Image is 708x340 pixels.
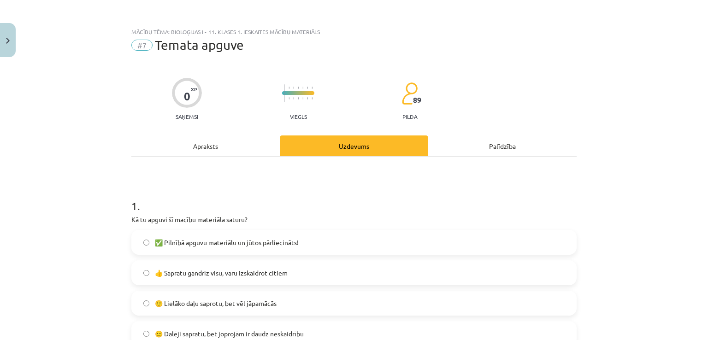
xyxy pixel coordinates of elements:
img: icon-short-line-57e1e144782c952c97e751825c79c345078a6d821885a25fce030b3d8c18986b.svg [289,97,289,100]
span: 😐 Dalēji sapratu, bet joprojām ir daudz neskaidrību [155,329,304,339]
img: icon-short-line-57e1e144782c952c97e751825c79c345078a6d821885a25fce030b3d8c18986b.svg [298,97,299,100]
img: icon-short-line-57e1e144782c952c97e751825c79c345078a6d821885a25fce030b3d8c18986b.svg [307,97,308,100]
input: 🙂 Lielāko daļu saprotu, bet vēl jāpamācās [143,300,149,306]
img: icon-short-line-57e1e144782c952c97e751825c79c345078a6d821885a25fce030b3d8c18986b.svg [293,97,294,100]
p: Viegls [290,113,307,120]
div: Uzdevums [280,135,428,156]
div: Apraksts [131,135,280,156]
img: icon-short-line-57e1e144782c952c97e751825c79c345078a6d821885a25fce030b3d8c18986b.svg [293,87,294,89]
div: Mācību tēma: Bioloģijas i - 11. klases 1. ieskaites mācību materiāls [131,29,577,35]
span: ✅ Pilnībā apguvu materiālu un jūtos pārliecināts! [155,238,299,247]
span: 👍 Sapratu gandrīz visu, varu izskaidrot citiem [155,268,288,278]
span: XP [191,87,197,92]
img: icon-short-line-57e1e144782c952c97e751825c79c345078a6d821885a25fce030b3d8c18986b.svg [312,87,313,89]
span: #7 [131,40,153,51]
p: Kā tu apguvi šī macību materiāla saturu? [131,215,577,224]
span: 89 [413,96,421,104]
img: students-c634bb4e5e11cddfef0936a35e636f08e4e9abd3cc4e673bd6f9a4125e45ecb1.svg [401,82,418,105]
img: icon-short-line-57e1e144782c952c97e751825c79c345078a6d821885a25fce030b3d8c18986b.svg [307,87,308,89]
input: 👍 Sapratu gandrīz visu, varu izskaidrot citiem [143,270,149,276]
img: icon-short-line-57e1e144782c952c97e751825c79c345078a6d821885a25fce030b3d8c18986b.svg [298,87,299,89]
img: icon-short-line-57e1e144782c952c97e751825c79c345078a6d821885a25fce030b3d8c18986b.svg [289,87,289,89]
img: icon-close-lesson-0947bae3869378f0d4975bcd49f059093ad1ed9edebbc8119c70593378902aed.svg [6,38,10,44]
img: icon-short-line-57e1e144782c952c97e751825c79c345078a6d821885a25fce030b3d8c18986b.svg [302,87,303,89]
span: 🙂 Lielāko daļu saprotu, bet vēl jāpamācās [155,299,277,308]
input: ✅ Pilnībā apguvu materiālu un jūtos pārliecināts! [143,240,149,246]
div: Palīdzība [428,135,577,156]
img: icon-long-line-d9ea69661e0d244f92f715978eff75569469978d946b2353a9bb055b3ed8787d.svg [284,84,285,102]
div: 0 [184,90,190,103]
input: 😐 Dalēji sapratu, bet joprojām ir daudz neskaidrību [143,331,149,337]
h1: 1 . [131,183,577,212]
p: pilda [402,113,417,120]
span: Temata apguve [155,37,244,53]
p: Saņemsi [172,113,202,120]
img: icon-short-line-57e1e144782c952c97e751825c79c345078a6d821885a25fce030b3d8c18986b.svg [312,97,313,100]
img: icon-short-line-57e1e144782c952c97e751825c79c345078a6d821885a25fce030b3d8c18986b.svg [302,97,303,100]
